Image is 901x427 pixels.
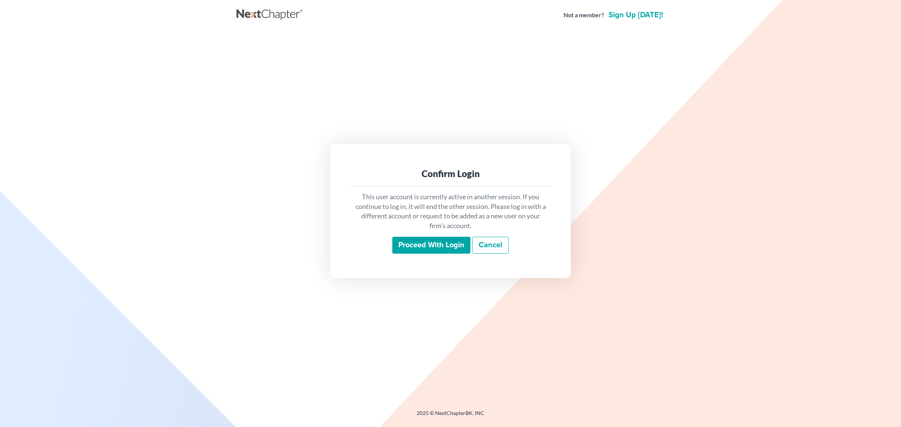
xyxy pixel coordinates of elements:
[392,237,470,254] input: Proceed with login
[354,192,547,231] p: This user account is currently active in another session. If you continue to log in, it will end ...
[237,409,664,423] div: 2025 © NextChapterBK, INC
[564,11,604,20] strong: Not a member?
[472,237,509,254] a: Cancel
[607,11,664,19] a: Sign up [DATE]!
[354,168,547,180] div: Confirm Login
